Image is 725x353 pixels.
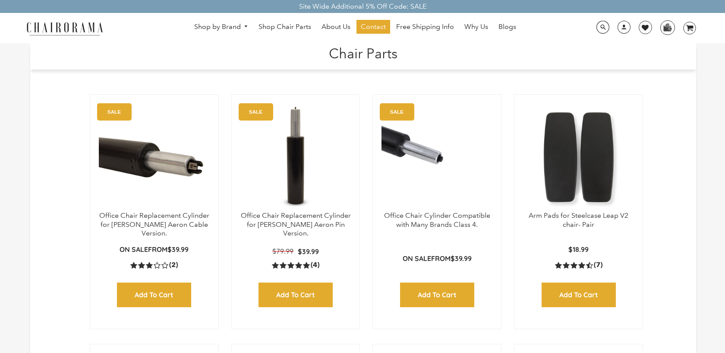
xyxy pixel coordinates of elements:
img: Arm Pads for Steelcase Leap V2 chair- Pair - chairorama [523,103,634,211]
img: Office Chair Replacement Cylinder for Herman Miller Aeron Cable Version. - chairorama [99,103,207,211]
h1: Chair Parts [39,43,687,62]
a: 5.0 rating (4 votes) [272,261,319,270]
input: Add to Cart [117,283,191,307]
a: Office Chair Replacement Cylinder for Herman Miller Aeron Cable Version. - chairorama Office Chai... [99,103,210,211]
span: (2) [169,261,178,270]
span: Shop Chair Parts [258,22,311,32]
strong: On Sale [120,245,148,254]
nav: DesktopNavigation [145,20,565,36]
span: (4) [311,261,319,270]
p: from [403,254,472,263]
span: Blogs [498,22,516,32]
text: SALE [390,109,403,114]
img: Office Chair Cylinder Compatible with Many Brands Class 4. - chairorama [381,103,492,211]
a: Office Chair Cylinder Compatible with Many Brands Class 4. [384,211,490,229]
input: Add to Cart [400,283,474,307]
text: SALE [249,109,262,114]
a: 4.4 rating (7 votes) [555,261,602,270]
a: About Us [317,20,355,34]
a: Office Chair Replacement Cylinder for Herman Miller Aeron Pin Version. - chairorama Office Chair ... [240,103,351,211]
span: $79.99 [272,247,293,255]
a: Shop Chair Parts [254,20,315,34]
span: Why Us [464,22,488,32]
a: Arm Pads for Steelcase Leap V2 chair- Pair [529,211,628,229]
span: $39.99 [451,254,472,263]
text: SALE [107,109,121,114]
span: About Us [322,22,350,32]
a: 3.0 rating (2 votes) [130,261,178,270]
a: Blogs [494,20,520,34]
a: Why Us [460,20,492,34]
p: from [120,245,189,254]
strong: On Sale [403,254,431,263]
span: $39.99 [298,247,319,256]
span: Contact [361,22,386,32]
img: WhatsApp_Image_2024-07-12_at_16.23.01.webp [661,21,674,34]
a: Office Chair Cylinder Compatible with Many Brands Class 4. - chairorama Office Chair Cylinder Com... [381,103,492,211]
a: Office Chair Replacement Cylinder for [PERSON_NAME] Aeron Pin Version. [241,211,351,238]
a: Contact [356,20,390,34]
a: Shop by Brand [190,20,253,34]
span: $39.99 [167,245,189,254]
span: $18.99 [568,245,589,254]
span: Free Shipping Info [396,22,454,32]
img: Office Chair Replacement Cylinder for Herman Miller Aeron Pin Version. - chairorama [240,103,351,211]
a: Office Chair Replacement Cylinder for [PERSON_NAME] Aeron Cable Version. [99,211,209,238]
input: Add to Cart [258,283,333,307]
span: (7) [594,261,602,270]
a: Free Shipping Info [392,20,458,34]
img: chairorama [22,21,108,36]
a: Arm Pads for Steelcase Leap V2 chair- Pair - chairorama Arm Pads for Steelcase Leap V2 chair- Pai... [523,103,634,211]
input: Add to Cart [542,283,616,307]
